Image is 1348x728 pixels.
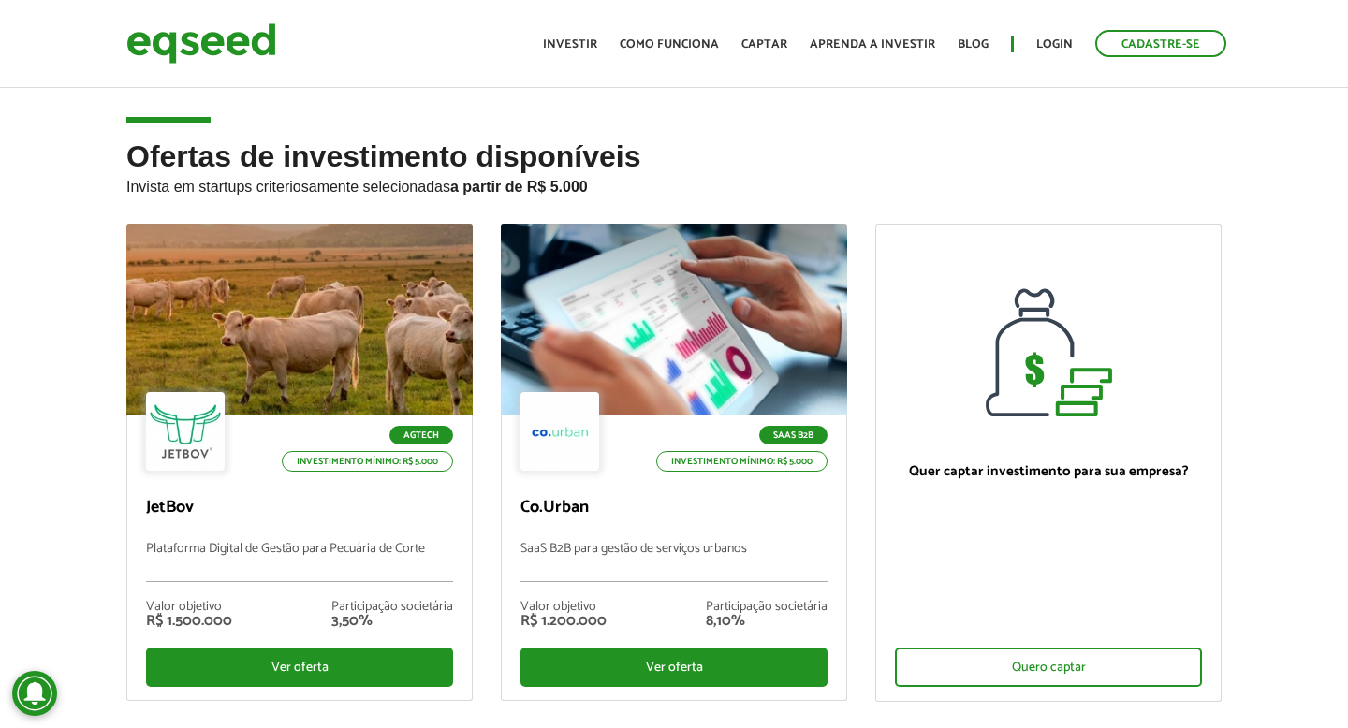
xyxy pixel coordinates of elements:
[520,648,828,687] div: Ver oferta
[520,542,828,582] p: SaaS B2B para gestão de serviços urbanos
[389,426,453,444] p: Agtech
[331,614,453,629] div: 3,50%
[520,498,828,518] p: Co.Urban
[501,224,847,701] a: SaaS B2B Investimento mínimo: R$ 5.000 Co.Urban SaaS B2B para gestão de serviços urbanos Valor ob...
[706,614,828,629] div: 8,10%
[958,38,989,51] a: Blog
[126,224,473,701] a: Agtech Investimento mínimo: R$ 5.000 JetBov Plataforma Digital de Gestão para Pecuária de Corte V...
[741,38,787,51] a: Captar
[895,648,1202,687] div: Quero captar
[126,19,276,68] img: EqSeed
[706,601,828,614] div: Participação societária
[1036,38,1073,51] a: Login
[282,451,453,472] p: Investimento mínimo: R$ 5.000
[895,463,1202,480] p: Quer captar investimento para sua empresa?
[656,451,828,472] p: Investimento mínimo: R$ 5.000
[126,140,1222,224] h2: Ofertas de investimento disponíveis
[810,38,935,51] a: Aprenda a investir
[759,426,828,444] p: SaaS B2B
[126,173,1222,196] p: Invista em startups criteriosamente selecionadas
[331,601,453,614] div: Participação societária
[146,648,453,687] div: Ver oferta
[146,542,453,582] p: Plataforma Digital de Gestão para Pecuária de Corte
[543,38,597,51] a: Investir
[875,224,1222,702] a: Quer captar investimento para sua empresa? Quero captar
[146,498,453,518] p: JetBov
[450,179,588,195] strong: a partir de R$ 5.000
[520,601,607,614] div: Valor objetivo
[146,614,232,629] div: R$ 1.500.000
[146,601,232,614] div: Valor objetivo
[1095,30,1226,57] a: Cadastre-se
[520,614,607,629] div: R$ 1.200.000
[620,38,719,51] a: Como funciona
